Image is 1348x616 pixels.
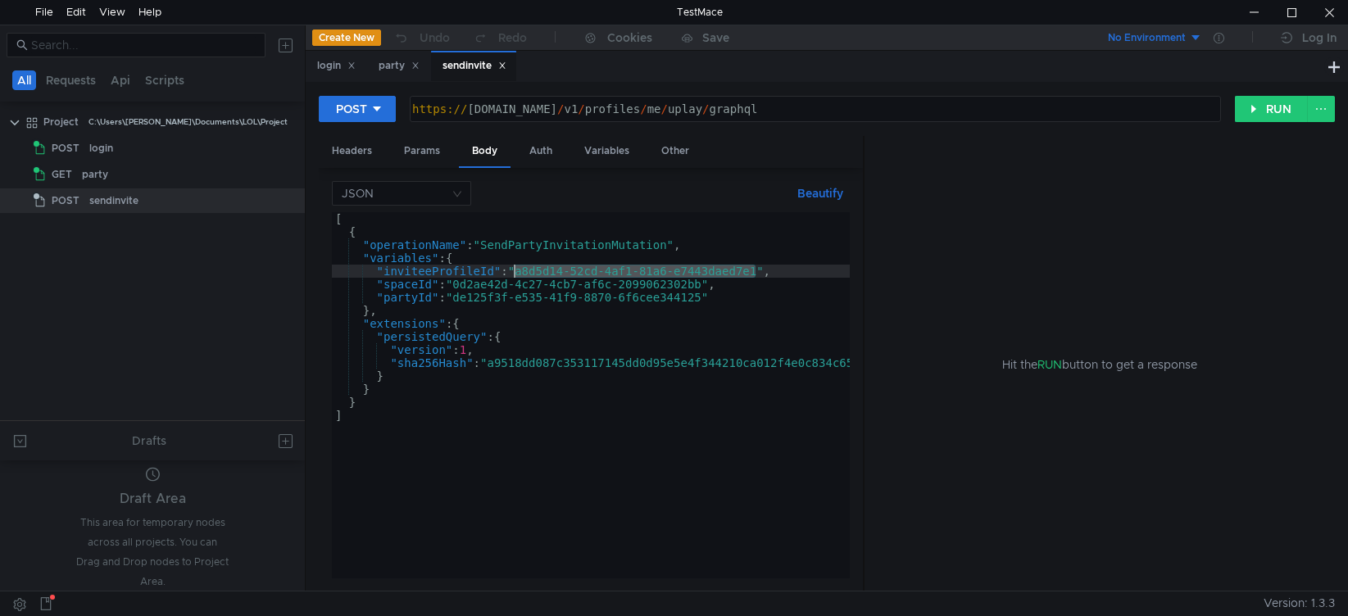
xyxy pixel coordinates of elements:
button: No Environment [1088,25,1202,51]
span: POST [52,188,79,213]
div: Variables [571,136,642,166]
div: Body [459,136,511,168]
div: Redo [498,28,527,48]
div: login [317,57,356,75]
div: Drafts [132,431,166,451]
button: Create New [312,29,381,46]
span: RUN [1037,357,1062,372]
span: Version: 1.3.3 [1264,591,1335,615]
span: POST [52,136,79,161]
div: Cookies [607,28,652,48]
button: Requests [41,70,101,90]
button: Redo [461,25,538,50]
div: party [82,162,108,187]
div: Auth [516,136,565,166]
div: Project [43,110,79,134]
button: Undo [381,25,461,50]
span: Hit the button to get a response [1002,356,1197,374]
div: Other [648,136,702,166]
div: Save [702,32,729,43]
button: RUN [1235,96,1308,122]
div: sendinvite [443,57,506,75]
button: Api [106,70,135,90]
div: party [379,57,420,75]
div: login [89,136,113,161]
button: All [12,70,36,90]
div: Params [391,136,453,166]
div: Headers [319,136,385,166]
div: No Environment [1108,30,1186,46]
div: POST [336,100,367,118]
div: sendinvite [89,188,138,213]
span: GET [52,162,72,187]
button: Scripts [140,70,189,90]
button: POST [319,96,396,122]
input: Search... [31,36,256,54]
div: Undo [420,28,450,48]
div: Log In [1302,28,1337,48]
button: Beautify [791,183,850,203]
div: C:\Users\[PERSON_NAME]\Documents\LOL\Project [89,110,288,134]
